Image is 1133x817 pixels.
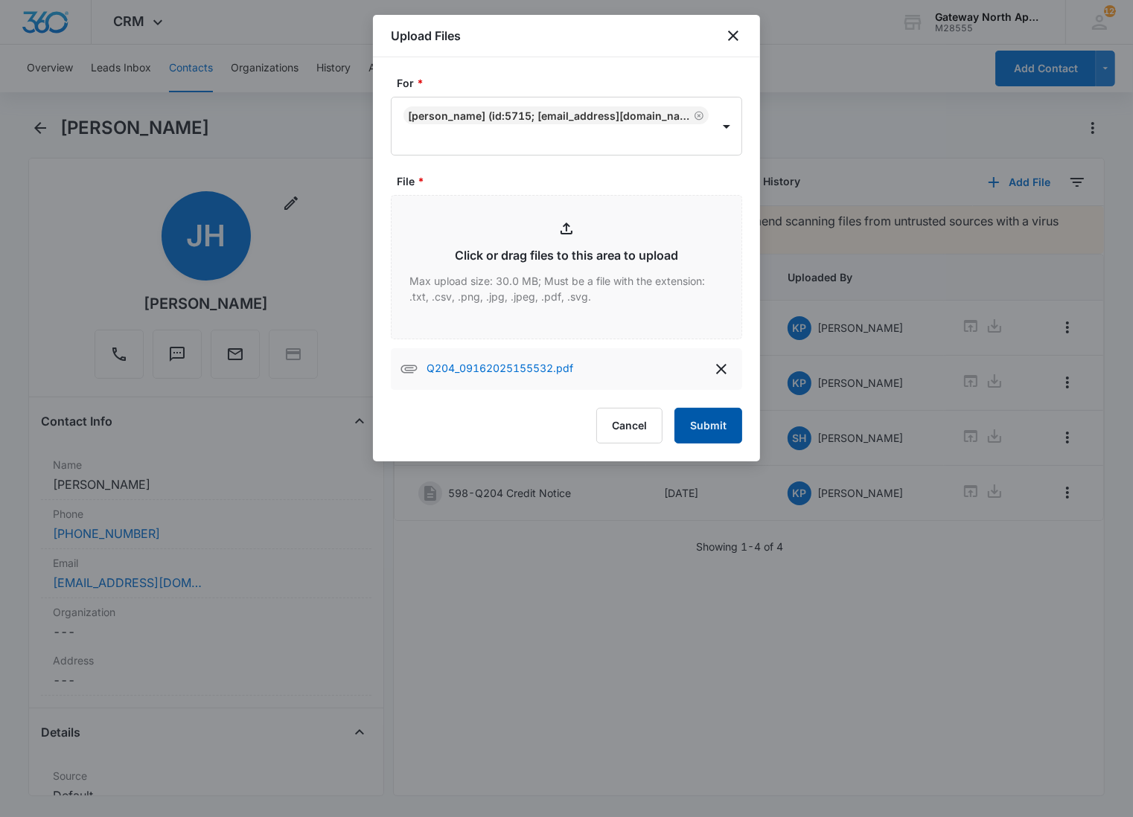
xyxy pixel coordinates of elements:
p: Q204_09162025155532.pdf [427,360,573,378]
button: Cancel [596,408,663,443]
label: For [397,75,748,91]
button: Submit [674,408,742,443]
button: close [724,27,742,45]
label: File [397,173,748,189]
h1: Upload Files [391,27,461,45]
button: delete [709,357,733,381]
div: Remove Jettie Houser-Dobiesz (ID:5715; jetdobiesz@gmail.com; 7023752272) [691,110,704,121]
div: [PERSON_NAME] (ID:5715; [EMAIL_ADDRESS][DOMAIN_NAME]; 7023752272) [408,109,691,122]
